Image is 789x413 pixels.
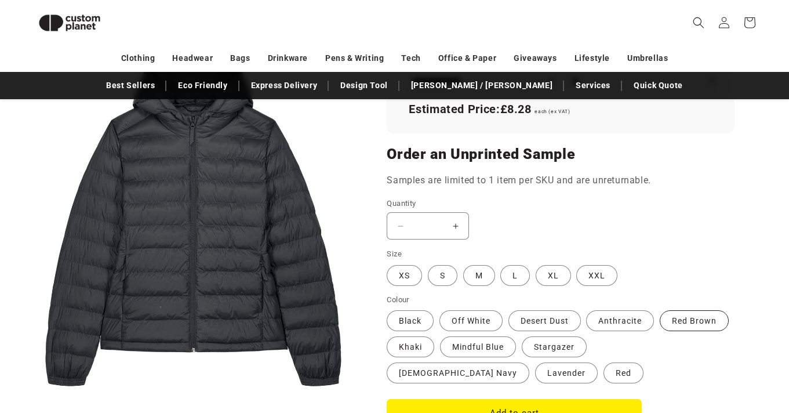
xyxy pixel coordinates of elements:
[387,248,403,260] legend: Size
[586,310,654,331] label: Anthracite
[686,10,711,35] summary: Search
[387,145,735,164] h2: Order an Unprinted Sample
[570,75,616,96] a: Services
[522,336,587,357] label: Stargazer
[401,48,420,68] a: Tech
[387,198,642,209] label: Quantity
[535,108,570,114] span: each (ex VAT)
[428,265,457,286] label: S
[463,265,495,286] label: M
[439,310,503,331] label: Off White
[29,5,110,41] img: Custom Planet
[536,265,571,286] label: XL
[387,172,735,189] p: Samples are limited to 1 item per SKU and are unreturnable.
[440,336,516,357] label: Mindful Blue
[121,48,155,68] a: Clothing
[438,48,496,68] a: Office & Paper
[387,363,529,383] label: [DEMOGRAPHIC_DATA] Navy
[100,75,161,96] a: Best Sellers
[628,75,689,96] a: Quick Quote
[500,102,532,116] span: £8.28
[230,48,250,68] a: Bags
[500,265,530,286] label: L
[387,265,422,286] label: XS
[325,48,384,68] a: Pens & Writing
[404,97,717,122] div: Estimated Price:
[405,75,558,96] a: [PERSON_NAME] / [PERSON_NAME]
[268,48,308,68] a: Drinkware
[387,336,434,357] label: Khaki
[514,48,557,68] a: Giveaways
[172,48,213,68] a: Headwear
[172,75,233,96] a: Eco Friendly
[508,310,581,331] label: Desert Dust
[576,265,617,286] label: XXL
[731,357,789,413] iframe: Chat Widget
[334,75,394,96] a: Design Tool
[535,363,598,383] label: Lavender
[387,310,434,331] label: Black
[245,75,323,96] a: Express Delivery
[627,48,668,68] a: Umbrellas
[603,363,643,383] label: Red
[575,48,610,68] a: Lifestyle
[660,310,729,331] label: Red Brown
[387,294,410,306] legend: Colour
